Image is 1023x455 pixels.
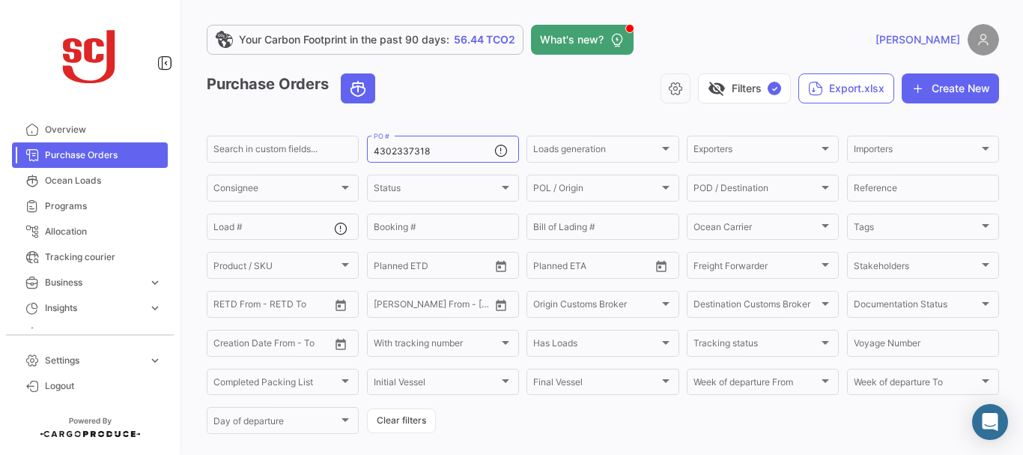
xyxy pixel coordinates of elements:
span: What's new? [540,32,604,47]
input: To [245,340,300,351]
span: Ocean Loads [45,174,162,187]
span: Your Carbon Footprint in the past 90 days: [239,32,449,47]
button: Open calendar [490,294,512,316]
input: To [565,262,620,273]
h3: Purchase Orders [207,73,380,103]
button: Export.xlsx [798,73,894,103]
span: Tracking courier [45,250,162,264]
input: From [374,262,395,273]
div: Abrir Intercom Messenger [972,404,1008,440]
span: POL / Origin [533,185,658,196]
input: To [245,301,300,312]
a: Your Carbon Footprint in the past 90 days:56.44 TCO2 [207,25,523,55]
img: scj_logo1.svg [52,18,127,93]
button: Create New [902,73,999,103]
a: Ocean Loads [12,168,168,193]
span: Origin Customs Broker [533,301,658,312]
a: Programs [12,193,168,219]
span: Settings [45,354,142,367]
span: Documentation Status [854,301,979,312]
span: Has Loads [533,340,658,351]
span: Ocean Carrier [693,224,819,235]
span: POD / Destination [693,185,819,196]
span: visibility_off [708,79,726,97]
span: Purchase Orders [45,148,162,162]
button: visibility_offFilters✓ [698,73,791,103]
span: Initial Vessel [374,379,499,390]
span: Allocation [45,225,162,238]
span: Freight Forwarder [693,262,819,273]
button: Open calendar [330,333,352,355]
span: expand_more [148,354,162,367]
img: placeholder-user.png [968,24,999,55]
span: Insights [45,301,142,315]
span: Consignee [213,185,339,196]
span: Tags [854,224,979,235]
button: Ocean [341,74,374,103]
a: Overview [12,117,168,142]
input: To [405,301,461,312]
button: What's new? [531,25,634,55]
span: Completed Packing List [213,379,339,390]
span: With tracking number [374,340,499,351]
button: Open calendar [330,294,352,316]
span: Logout [45,379,162,393]
a: Allocation [12,219,168,244]
span: Tracking status [693,340,819,351]
span: 56.44 TCO2 [454,32,515,47]
span: Day of departure [213,418,339,429]
a: Tracking courier [12,244,168,270]
button: Open calendar [490,255,512,277]
input: To [405,262,461,273]
span: expand_more [148,276,162,289]
input: From [213,301,234,312]
span: Destination Customs Broker [693,301,819,312]
button: Clear filters [367,409,436,433]
span: Importers [854,146,979,157]
span: Final Vessel [533,379,658,390]
span: ✓ [768,82,781,95]
a: Carbon Footprint [12,321,168,346]
span: Stakeholders [854,262,979,273]
span: Week of departure To [854,379,979,390]
span: expand_more [148,301,162,315]
input: From [533,262,554,273]
span: Business [45,276,142,289]
button: Open calendar [650,255,673,277]
span: Exporters [693,146,819,157]
span: Programs [45,199,162,213]
input: From [374,301,395,312]
span: Week of departure From [693,379,819,390]
a: Purchase Orders [12,142,168,168]
span: Overview [45,123,162,136]
span: [PERSON_NAME] [875,32,960,47]
span: Status [374,185,499,196]
input: From [213,340,234,351]
span: Loads generation [533,146,658,157]
span: Carbon Footprint [45,327,162,340]
span: Product / SKU [213,262,339,273]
